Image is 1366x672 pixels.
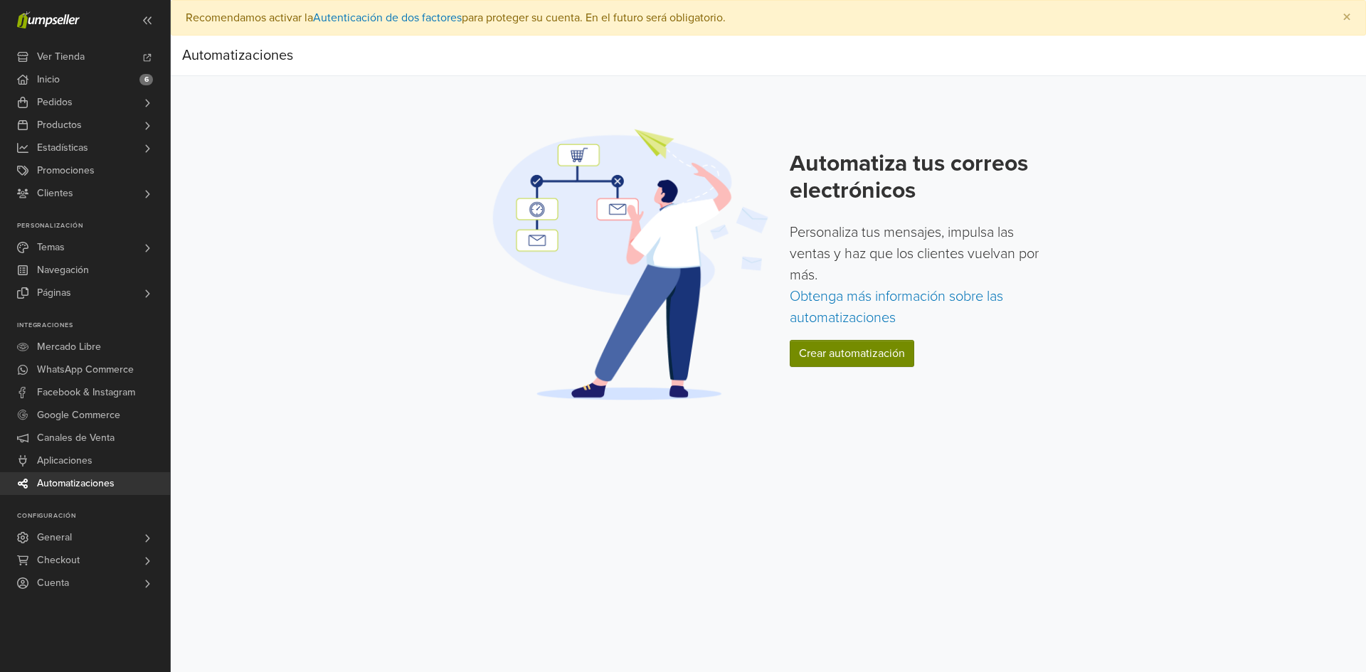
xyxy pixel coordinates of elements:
[37,404,120,427] span: Google Commerce
[790,150,1049,205] h2: Automatiza tus correos electrónicos
[790,288,1003,326] a: Obtenga más información sobre las automatizaciones
[37,114,82,137] span: Productos
[313,11,462,25] a: Autenticación de dos factores
[1328,1,1365,35] button: Close
[37,236,65,259] span: Temas
[37,159,95,182] span: Promociones
[37,336,101,358] span: Mercado Libre
[17,321,170,330] p: Integraciones
[37,427,115,449] span: Canales de Venta
[790,222,1049,329] p: Personaliza tus mensajes, impulsa las ventas y haz que los clientes vuelvan por más.
[1343,7,1351,28] span: ×
[37,46,85,68] span: Ver Tienda
[37,358,134,381] span: WhatsApp Commerce
[37,68,60,91] span: Inicio
[17,222,170,230] p: Personalización
[37,381,135,404] span: Facebook & Instagram
[37,472,115,495] span: Automatizaciones
[37,137,88,159] span: Estadísticas
[37,549,80,572] span: Checkout
[790,340,914,367] a: Crear automatización
[37,91,73,114] span: Pedidos
[182,41,293,70] div: Automatizaciones
[37,182,73,205] span: Clientes
[139,74,153,85] span: 6
[37,282,71,304] span: Páginas
[37,449,92,472] span: Aplicaciones
[37,526,72,549] span: General
[37,259,89,282] span: Navegación
[37,572,69,594] span: Cuenta
[17,512,170,521] p: Configuración
[488,127,773,401] img: Automation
